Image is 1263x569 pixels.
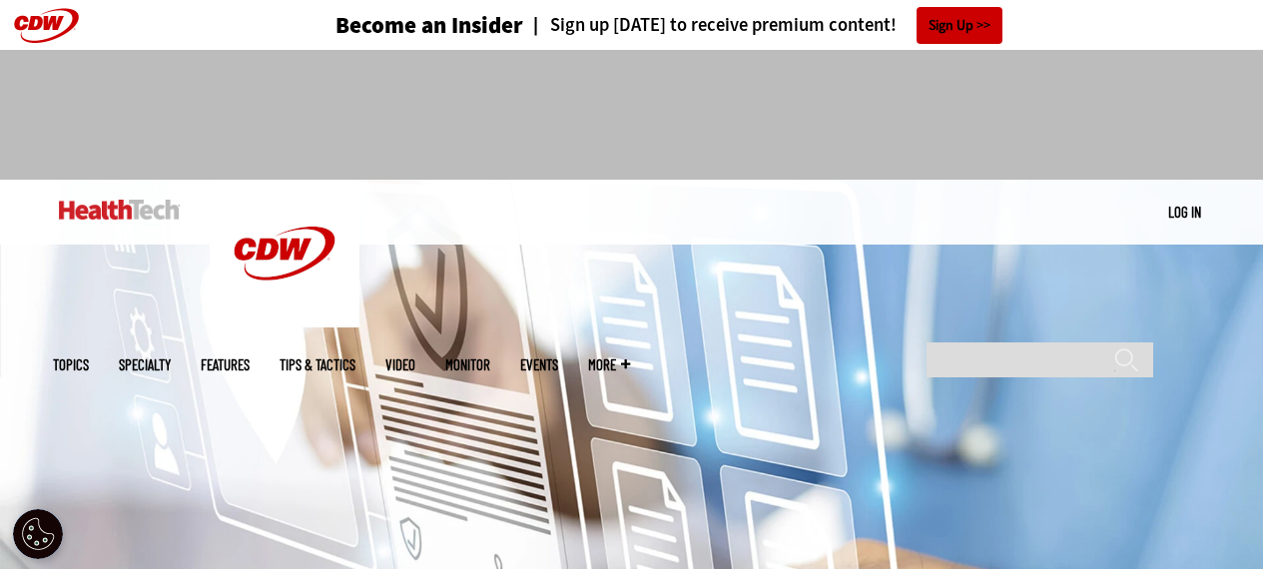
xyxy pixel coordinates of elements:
[210,180,359,327] img: Home
[280,357,355,372] a: Tips & Tactics
[1168,202,1201,223] div: User menu
[335,14,523,37] h3: Become an Insider
[385,357,415,372] a: Video
[261,14,523,37] a: Become an Insider
[210,311,359,332] a: CDW
[59,200,180,220] img: Home
[917,7,1002,44] a: Sign Up
[13,509,63,559] div: Cookie Settings
[269,70,995,160] iframe: advertisement
[119,357,171,372] span: Specialty
[1168,203,1201,221] a: Log in
[13,509,63,559] button: Open Preferences
[520,357,558,372] a: Events
[588,357,630,372] span: More
[523,16,897,35] a: Sign up [DATE] to receive premium content!
[201,357,250,372] a: Features
[53,357,89,372] span: Topics
[445,357,490,372] a: MonITor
